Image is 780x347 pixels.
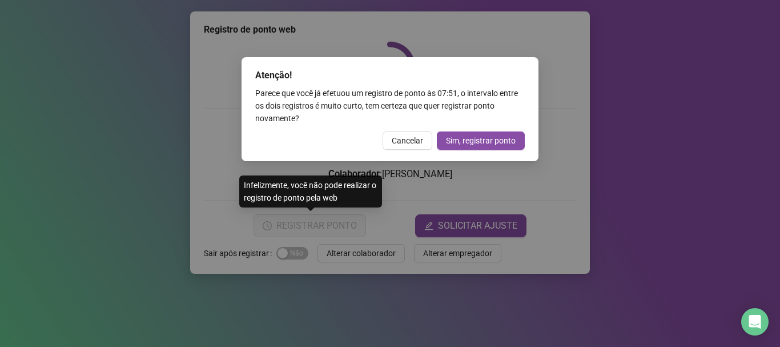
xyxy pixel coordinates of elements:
div: Open Intercom Messenger [741,308,769,336]
div: Atenção! [255,69,525,82]
span: Cancelar [392,134,423,147]
div: Parece que você já efetuou um registro de ponto às 07:51 , o intervalo entre os dois registros é ... [255,87,525,125]
button: Sim, registrar ponto [437,131,525,150]
span: Sim, registrar ponto [446,134,516,147]
button: Cancelar [383,131,432,150]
